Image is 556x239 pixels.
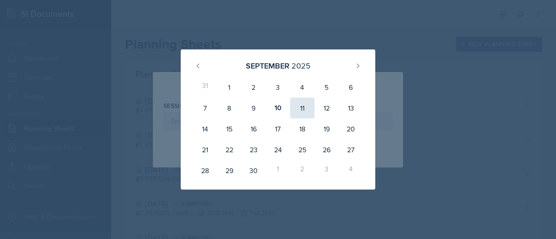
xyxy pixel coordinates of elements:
div: 10 [266,98,290,118]
div: 2 [290,160,314,181]
div: 2025 [291,60,311,72]
div: 7 [193,98,217,118]
div: 3 [314,160,339,181]
div: 28 [193,160,217,181]
div: 27 [339,139,363,160]
div: 14 [193,118,217,139]
div: 29 [217,160,242,181]
div: 1 [266,160,290,181]
div: 5 [314,77,339,98]
div: 9 [242,98,266,118]
div: 30 [242,160,266,181]
div: 2 [242,77,266,98]
div: 20 [339,118,363,139]
div: 16 [242,118,266,139]
div: 17 [266,118,290,139]
div: 26 [314,139,339,160]
div: 19 [314,118,339,139]
div: 11 [290,98,314,118]
div: 1 [217,77,242,98]
div: 22 [217,139,242,160]
div: 12 [314,98,339,118]
div: 8 [217,98,242,118]
div: 18 [290,118,314,139]
div: 3 [266,77,290,98]
div: 4 [339,160,363,181]
div: 6 [339,77,363,98]
div: 24 [266,139,290,160]
div: 4 [290,77,314,98]
div: 15 [217,118,242,139]
div: 25 [290,139,314,160]
div: 13 [339,98,363,118]
div: September [246,60,289,72]
div: 23 [242,139,266,160]
div: 21 [193,139,217,160]
div: 31 [193,77,217,98]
